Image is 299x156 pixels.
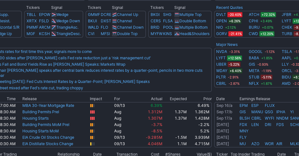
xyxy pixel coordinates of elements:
[163,12,171,17] a: SHG
[187,141,212,147] td: 4.715M
[229,68,242,73] span: +6.40%
[251,122,259,127] a: LEN
[251,109,263,114] a: MANU
[216,24,223,31] a: NIO
[282,18,291,24] a: LYFT
[101,19,111,23] a: DXST
[276,141,282,146] a: AIR
[282,31,292,37] a: TURB
[90,96,114,102] th: Impact
[163,96,187,102] th: Expected
[163,19,173,23] a: FLSA
[216,135,229,140] a: [DATE]
[117,31,138,36] a: Double Top
[114,115,138,122] td: Aug
[216,31,227,37] a: GORV
[216,11,226,18] a: DVLT
[151,12,160,17] a: BKGI
[276,122,284,127] a: FDS
[101,31,110,36] a: MFSI
[216,42,238,47] a: Major News
[216,116,232,121] a: Sep 17/a
[22,96,89,102] th: Release
[228,19,241,24] span: +6.26%
[282,24,292,31] a: CHEK
[151,103,162,108] span: 6.39%
[240,103,248,108] a: EPM
[163,109,187,115] td: 1.37M
[114,134,138,141] td: 09/13
[114,102,138,109] td: 09/13
[240,109,246,114] a: GIS
[187,128,212,134] td: 5.2%
[187,134,212,141] td: 3.939M
[214,109,239,115] td: Before Market Open
[187,109,212,115] td: 1.362M
[256,62,269,67] span: -0.93%
[228,31,243,36] span: -21.41%
[179,12,201,17] a: Multiple Top
[282,80,291,87] a: AMD
[240,135,247,140] a: FLY
[187,96,212,102] th: Prior
[27,31,35,36] a: MGF
[276,109,285,114] a: IPHA
[249,24,260,31] a: BURU
[39,31,50,36] a: KCSH
[163,31,172,36] a: KINS
[216,122,229,127] a: [DATE]
[282,48,292,55] a: TSLA
[117,19,132,23] a: Channel
[282,61,289,68] a: LLY
[86,4,112,11] th: Tickers
[260,81,273,86] span: +1.87%
[249,31,258,37] a: CWD
[114,96,138,102] th: For
[228,49,241,54] span: -3.31%
[101,25,108,30] a: FLO
[174,4,212,11] th: Signal
[261,12,276,17] span: +72.32%
[240,141,246,146] a: MU
[179,25,208,30] a: Multiple Bottom
[148,4,174,11] th: Tickers
[27,19,37,23] a: XRTX
[227,12,242,17] span: -20.40%
[56,31,81,36] a: TriangleDesc.
[216,129,229,133] a: [DATE]
[114,141,138,147] td: 09/13
[163,25,174,30] a: POOL
[282,74,291,80] a: BIDU
[216,55,226,61] a: LYFT
[216,5,243,10] a: Recent Quotes
[282,55,292,61] a: AAPL
[146,135,162,140] span: -9.285M
[88,31,94,36] a: CVI
[216,74,226,80] a: PLTR
[249,55,259,61] a: BABA
[249,80,259,87] a: NFLX
[22,103,74,108] a: MBA 30-Year Mortgage Rate
[261,68,272,73] span: -1.19%
[151,31,162,36] a: MYFW
[265,103,275,108] a: FLUX
[151,122,162,127] span: -3.7%
[240,129,248,133] a: MNY
[216,109,232,114] a: Sep 17/b
[216,18,227,24] a: OPEN
[224,25,237,30] span: +2.12%
[88,12,100,17] a: GMMF
[71,31,81,36] span: Desc.
[216,103,232,108] a: Sep 16/a
[187,115,212,122] td: 1.428M
[249,74,259,80] a: STUB
[265,122,271,127] a: DRI
[187,102,212,109] td: 6.49%
[251,116,262,121] a: CBRL
[27,25,38,30] a: PMMF
[71,25,78,30] span: Asc.
[265,116,274,121] a: WYFI
[114,109,138,115] td: Aug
